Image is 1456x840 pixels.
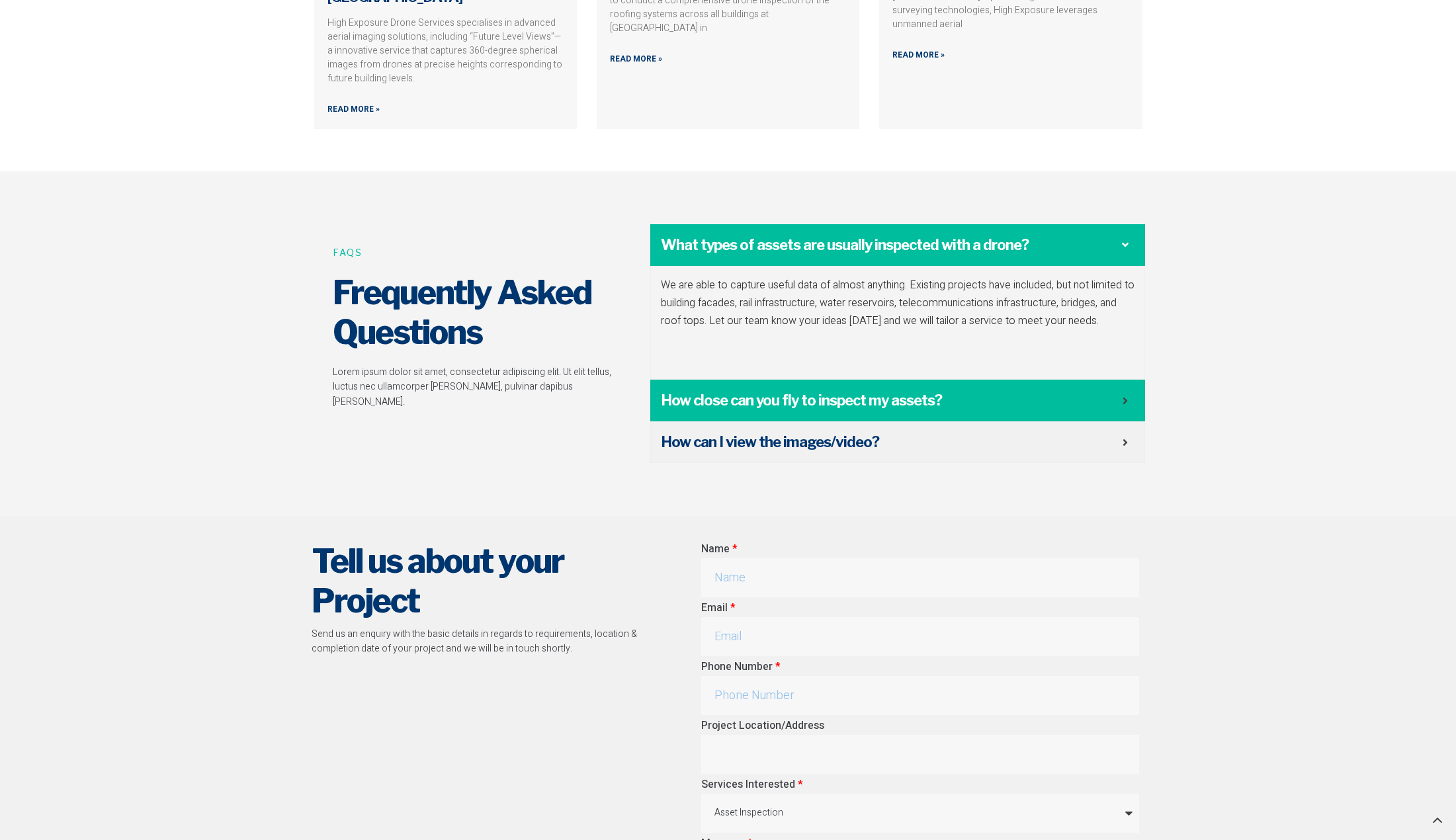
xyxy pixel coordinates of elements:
label: Name [701,541,737,558]
span: How close can you fly to inspect my assets? [661,390,1123,411]
h2: Frequently Asked Questions [333,273,616,352]
label: Services Interested [701,777,802,794]
label: Email [701,600,735,617]
a: Read more about Drone 360 Level Views – Proposed 39-Story Development in Bella Vista, Western Sydney [327,103,380,116]
p: We are able to capture useful data of almost anything. Existing projects have included, but not l... [661,276,1135,331]
span: How can I view the images/video? [661,432,1123,452]
label: Project Location/Address [701,718,824,735]
p: High Exposure Drone Services specialises in advanced aerial imaging solutions, including “Future ... [327,16,564,85]
p: Lorem ipsum dolor sit amet, consectetur adipiscing elit. Ut elit tellus, luctus nec ullamcorper [... [333,365,616,409]
input: Email [701,617,1139,656]
h6: FAQs [333,245,616,259]
p: Send us an enquiry with the basic details in regards to requirements, location & completion date ... [312,627,649,657]
input: Only numbers and phone characters (#, -, *, etc) are accepted. [701,676,1139,715]
span: What types of assets are usually inspected with a drone? [661,235,1123,255]
a: Read more about Drone Inspection – St Vincents College [610,53,662,65]
input: Name [701,558,1139,597]
h2: Tell us about your Project [312,541,649,620]
label: Phone Number [701,659,780,676]
a: Read more about Drone Chimney Inspection & 3D Model [892,49,945,62]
